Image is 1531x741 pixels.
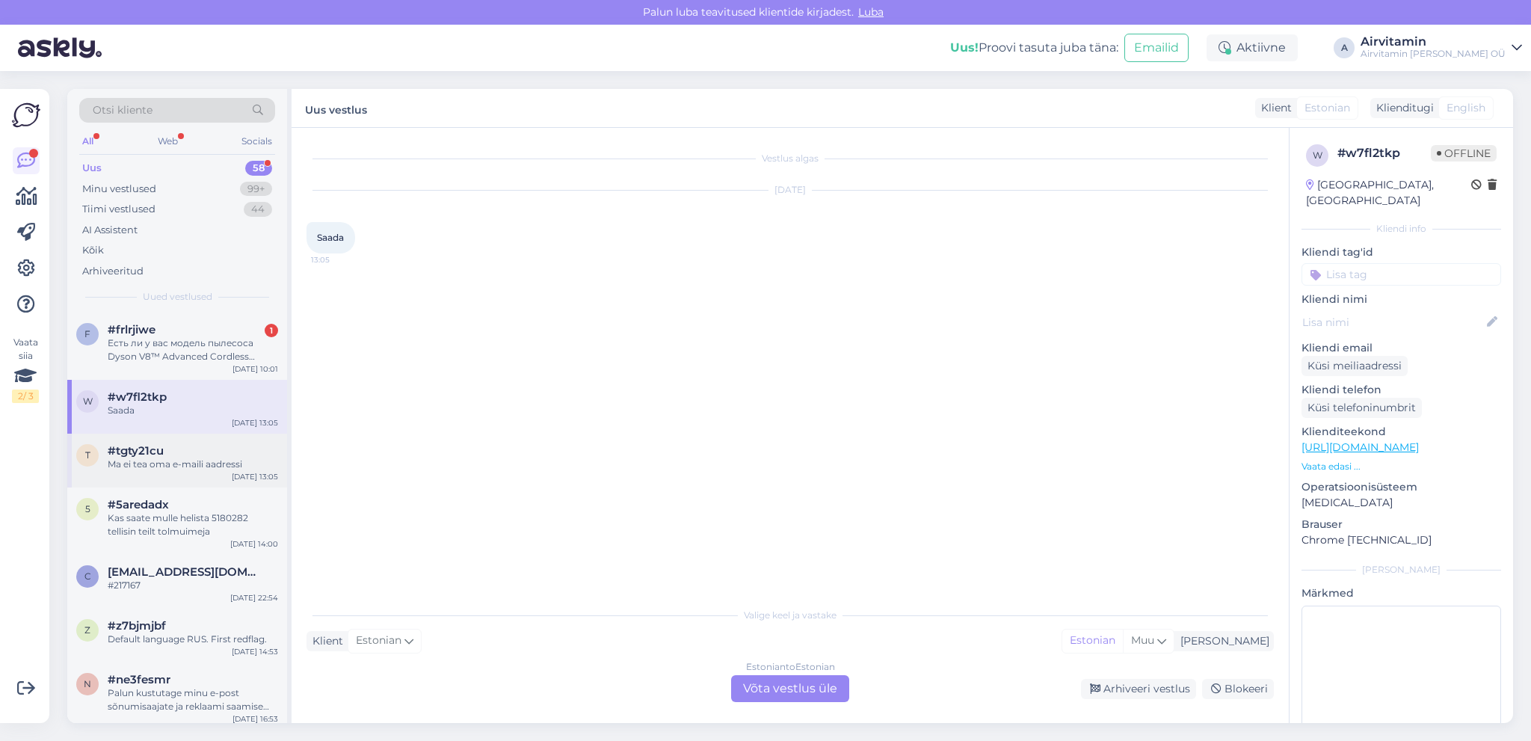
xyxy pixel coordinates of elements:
div: A [1334,37,1355,58]
div: Aktiivne [1207,34,1298,61]
div: Vestlus algas [306,152,1274,165]
img: Askly Logo [12,101,40,129]
div: Airvitamin [1361,36,1506,48]
div: [DATE] [306,183,1274,197]
span: w [1313,150,1322,161]
div: 99+ [240,182,272,197]
div: #217167 [108,579,278,592]
span: f [84,328,90,339]
div: Tiimi vestlused [82,202,155,217]
div: Vaata siia [12,336,39,403]
div: Arhiveeritud [82,264,144,279]
div: Kliendi info [1301,222,1501,236]
div: All [79,132,96,151]
span: Estonian [1304,100,1350,116]
div: [DATE] 22:54 [230,592,278,603]
div: Есть ли у вас модель пылесоса Dyson V8™ Advanced Cordless Vacuum Cleaner (Silver/Nickel) и его цена? [108,336,278,363]
div: Klient [1255,100,1292,116]
span: Luba [854,5,888,19]
div: 1 [265,324,278,337]
div: Default language RUS. First redflag. [108,633,278,646]
span: #5aredadx [108,498,169,511]
div: Valige keel ja vastake [306,609,1274,622]
div: Socials [238,132,275,151]
span: z [84,624,90,636]
div: Estonian to Estonian [746,660,835,674]
a: AirvitaminAirvitamin [PERSON_NAME] OÜ [1361,36,1522,60]
span: 5 [85,503,90,514]
div: Küsi telefoninumbrit [1301,398,1422,418]
span: #tgty21cu [108,444,164,458]
span: #frlrjiwe [108,323,155,336]
div: Blokeeri [1202,679,1274,699]
p: Märkmed [1301,585,1501,601]
p: [MEDICAL_DATA] [1301,495,1501,511]
div: Klienditugi [1370,100,1434,116]
div: [DATE] 13:05 [232,417,278,428]
p: Vaata edasi ... [1301,460,1501,473]
div: [PERSON_NAME] [1174,633,1269,649]
span: t [85,449,90,461]
a: [URL][DOMAIN_NAME] [1301,440,1419,454]
span: Offline [1431,145,1497,162]
div: [DATE] 14:00 [230,538,278,550]
div: [DATE] 10:01 [232,363,278,375]
div: Kas saate mulle helista 5180282 tellisin teilt tolmuimeja [108,511,278,538]
div: Airvitamin [PERSON_NAME] OÜ [1361,48,1506,60]
p: Kliendi telefon [1301,382,1501,398]
span: Saada [317,232,344,243]
div: Klient [306,633,343,649]
p: Kliendi nimi [1301,292,1501,307]
span: coolipreyly@hotmail.com [108,565,263,579]
div: [DATE] 16:53 [232,713,278,725]
div: Palun kustutage minu e-post sõnumisaajate ja reklaami saamise listist ära. Teeksin seda ise, aga ... [108,686,278,713]
div: # w7fl2tkp [1337,144,1431,162]
span: Estonian [356,633,401,649]
span: #ne3fesmr [108,673,170,686]
div: [DATE] 13:05 [232,471,278,482]
input: Lisa nimi [1302,314,1484,330]
span: c [84,571,91,582]
div: 44 [244,202,272,217]
div: Küsi meiliaadressi [1301,356,1408,376]
div: [DATE] 14:53 [232,646,278,657]
p: Chrome [TECHNICAL_ID] [1301,532,1501,548]
span: #z7bjmjbf [108,619,166,633]
p: Kliendi email [1301,340,1501,356]
p: Operatsioonisüsteem [1301,479,1501,495]
div: AI Assistent [82,223,138,238]
span: 13:05 [311,254,367,265]
span: Otsi kliente [93,102,153,118]
b: Uus! [950,40,979,55]
div: Ma ei tea oma e-maili aadressi [108,458,278,471]
div: Minu vestlused [82,182,156,197]
div: 58 [245,161,272,176]
input: Lisa tag [1301,263,1501,286]
span: #w7fl2tkp [108,390,167,404]
span: Uued vestlused [143,290,212,304]
div: Arhiveeri vestlus [1081,679,1196,699]
div: Võta vestlus üle [731,675,849,702]
span: w [83,396,93,407]
div: Kõik [82,243,104,258]
div: [PERSON_NAME] [1301,563,1501,576]
label: Uus vestlus [305,98,367,118]
div: Web [155,132,181,151]
div: Uus [82,161,102,176]
span: n [84,678,91,689]
div: Estonian [1062,630,1123,652]
p: Klienditeekond [1301,424,1501,440]
p: Kliendi tag'id [1301,245,1501,260]
div: Proovi tasuta juba täna: [950,39,1118,57]
div: [GEOGRAPHIC_DATA], [GEOGRAPHIC_DATA] [1306,177,1471,209]
span: English [1447,100,1485,116]
p: Brauser [1301,517,1501,532]
span: Muu [1131,633,1154,647]
div: Saada [108,404,278,417]
div: 2 / 3 [12,390,39,403]
button: Emailid [1124,34,1189,62]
